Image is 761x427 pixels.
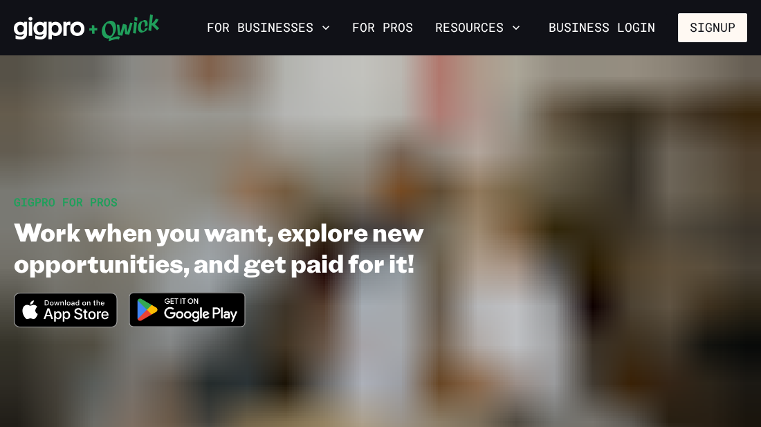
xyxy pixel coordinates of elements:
[201,16,336,39] button: For Businesses
[14,194,118,209] span: GIGPRO FOR PROS
[430,16,526,39] button: Resources
[120,284,255,336] img: Get it on Google Play
[14,316,118,330] a: Download on the App Store
[678,13,747,42] button: Signup
[14,216,454,278] h1: Work when you want, explore new opportunities, and get paid for it!
[347,16,419,39] a: For Pros
[537,13,667,42] a: Business Login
